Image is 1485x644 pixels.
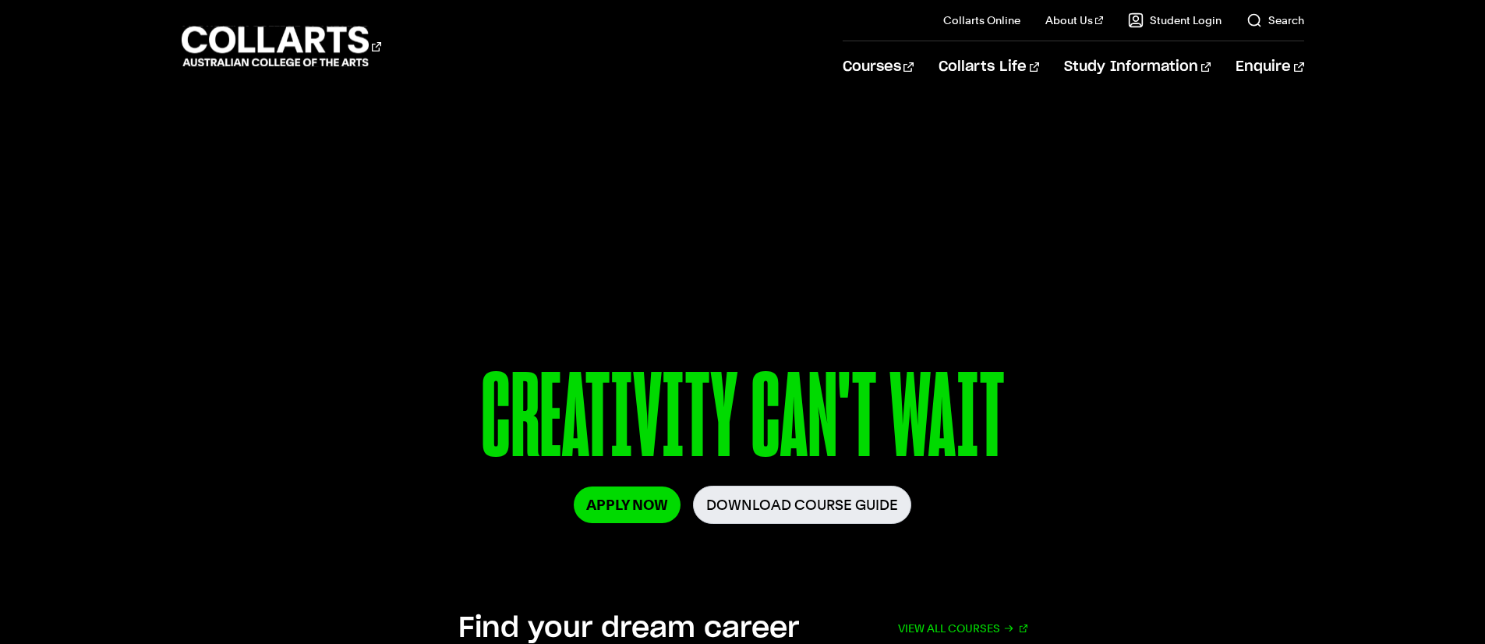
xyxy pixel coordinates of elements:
[307,357,1177,486] p: CREATIVITY CAN'T WAIT
[1064,41,1211,93] a: Study Information
[1128,12,1222,28] a: Student Login
[843,41,914,93] a: Courses
[939,41,1039,93] a: Collarts Life
[693,486,911,524] a: Download Course Guide
[1236,41,1303,93] a: Enquire
[574,487,681,523] a: Apply Now
[1246,12,1304,28] a: Search
[1045,12,1103,28] a: About Us
[943,12,1020,28] a: Collarts Online
[182,24,381,69] div: Go to homepage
